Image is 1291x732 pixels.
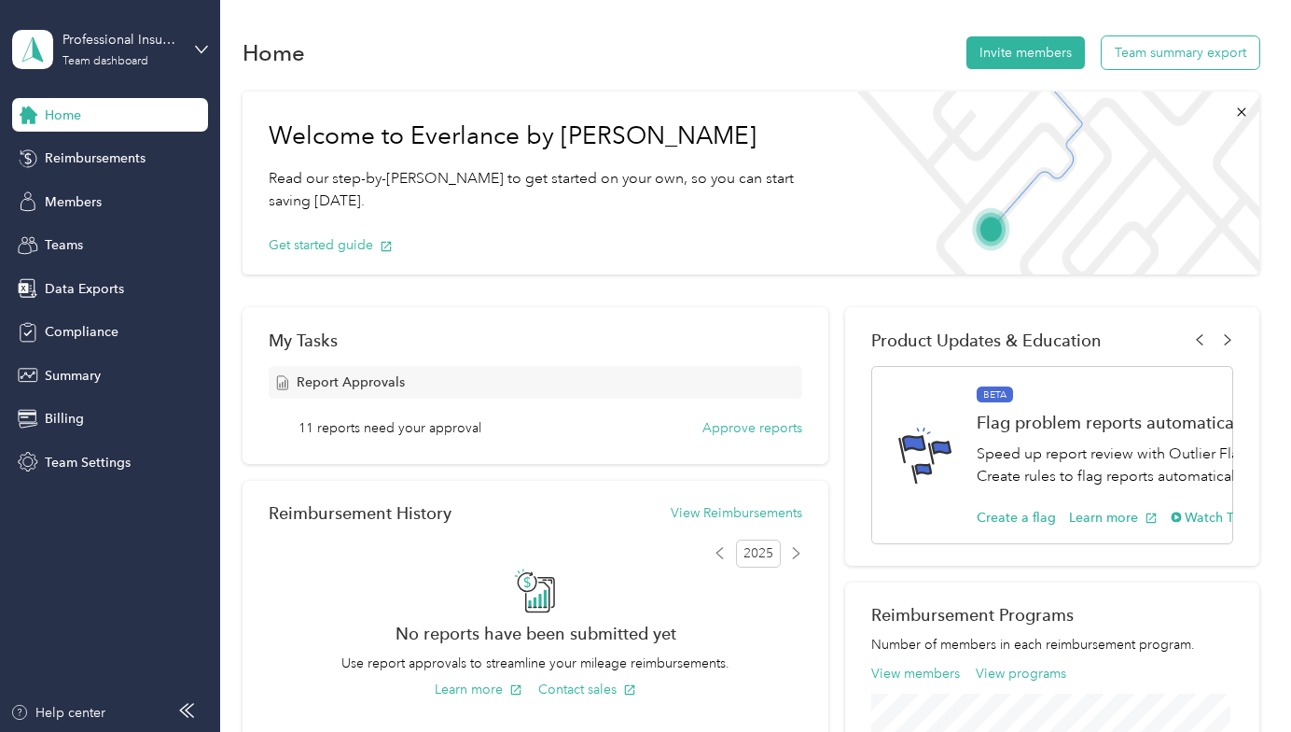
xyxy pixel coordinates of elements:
h2: Reimbursement Programs [871,605,1233,625]
h2: No reports have been submitted yet [269,624,802,643]
button: Get started guide [269,235,393,255]
div: Team dashboard [62,56,148,67]
span: Teams [45,235,83,255]
img: Welcome to everlance [840,91,1258,274]
p: Read our step-by-[PERSON_NAME] to get started on your own, so you can start saving [DATE]. [269,167,814,213]
p: Speed up report review with Outlier Flags. Create rules to flag reports automatically. [977,443,1274,488]
button: Create a flag [977,508,1056,528]
button: View Reimbursements [671,503,802,523]
button: Watch Tutorial [1171,508,1274,528]
h1: Home [243,43,305,63]
iframe: Everlance-gr Chat Button Frame [1187,627,1291,732]
button: Team summary export [1102,36,1259,69]
span: 2025 [736,540,781,568]
button: Learn more [1069,508,1158,528]
p: Use report approvals to streamline your mileage reimbursements. [269,654,802,673]
button: Contact sales [538,680,636,699]
h1: Welcome to Everlance by [PERSON_NAME] [269,121,814,151]
span: Team Settings [45,453,131,472]
span: 11 reports need your approval [298,418,481,438]
span: BETA [977,387,1013,403]
button: Learn more [435,680,522,699]
h1: Flag problem reports automatically [977,413,1274,432]
span: Billing [45,409,84,429]
button: Approve reports [702,418,802,438]
div: Professional Insurance [62,30,179,49]
span: Reimbursements [45,148,146,168]
button: Invite members [966,36,1085,69]
span: Report Approvals [297,373,405,392]
span: Compliance [45,322,118,342]
div: My Tasks [269,331,802,350]
span: Product Updates & Education [871,331,1102,350]
span: Data Exports [45,279,124,299]
button: Help center [10,703,105,723]
span: Members [45,192,102,212]
button: View programs [976,664,1066,683]
span: Home [45,106,81,125]
button: View members [871,664,960,683]
h2: Reimbursement History [269,503,451,523]
span: Summary [45,366,101,386]
p: Number of members in each reimbursement program. [871,635,1233,655]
